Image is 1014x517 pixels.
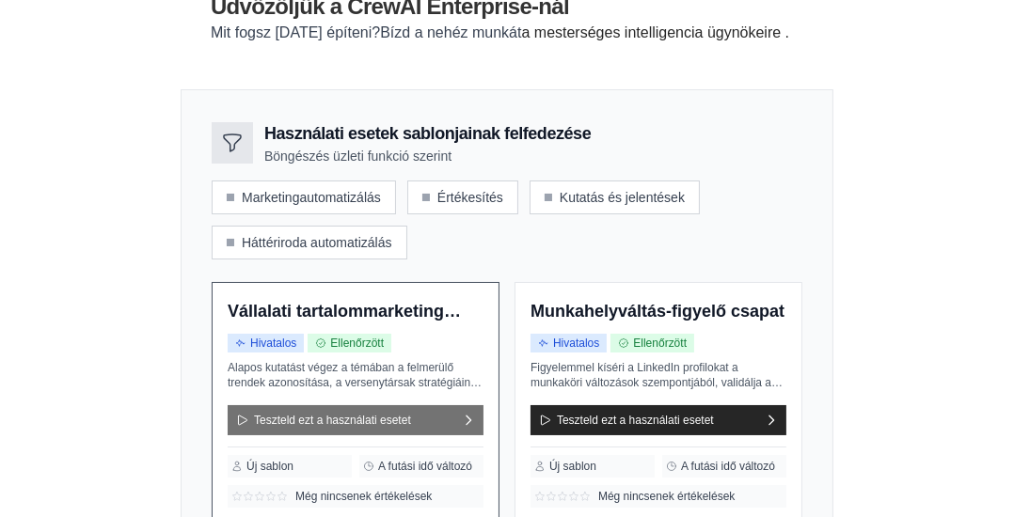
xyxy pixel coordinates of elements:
font: Hivatalos [250,337,296,350]
font: Új sablon [246,460,293,473]
font: Mit fogsz [DATE] építeni? [211,24,380,40]
font: A futási idő változó [681,460,775,473]
font: Még nincsenek értékelések [295,490,432,503]
font: A futási idő változó [378,460,472,473]
font: Értékesítés [437,190,503,205]
font: Bízd a nehéz munkát [380,24,521,40]
font: Háttériroda automatizálás [242,235,392,250]
font: Új sablon [549,460,596,473]
div: Csevegés widget [920,427,1014,517]
font: Marketingautomatizálás [242,190,381,205]
font: Figyelemmel kíséri a LinkedIn profilokat a munkaköri változások szempontjából, validálja az észle... [531,361,783,509]
font: Ellenőrzött [633,337,687,350]
font: Alapos kutatást végez a témában a felmerülő trendek azonosítása, a versenytársak stratégiáinak el... [228,361,483,509]
font: Teszteld ezt a használati esetet [254,414,411,427]
button: Háttériroda automatizálás [212,226,407,259]
font: Vállalati tartalommarketing csapat [228,302,461,349]
font: Hivatalos [553,337,599,350]
font: Teszteld ezt a használati esetet [557,414,714,427]
font: Kutatás és jelentések [560,190,685,205]
iframe: Chat Widget [920,427,1014,517]
button: Marketingautomatizálás [212,180,396,214]
font: Munkahelyváltás-figyelő csapat [531,302,784,321]
font: Használati esetek sablonjainak felfedezése [264,124,591,143]
font: Még nincsenek értékelések [598,490,735,503]
font: Ellenőrzött [330,337,384,350]
button: Kutatás és jelentések [530,180,700,214]
font: a mesterséges intelligencia ügynökeire . [522,24,790,40]
font: Böngészés üzleti funkció szerint [264,149,452,164]
button: Értékesítés [407,180,518,214]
